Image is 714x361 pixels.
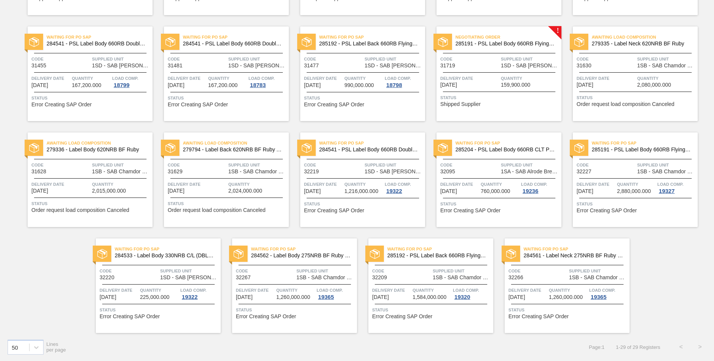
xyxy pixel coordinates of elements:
span: 1SB - SAB Chamdor Brewery [637,63,696,68]
span: Status [168,200,287,207]
span: Code [100,267,158,275]
span: 1,216,000.000 [345,188,379,194]
span: Supplied Unit [228,161,287,169]
span: 284561 - Label Neck 275NRB BF Ruby PU [524,253,624,258]
span: Awaiting Load Composition [47,139,153,147]
span: Quantity [140,286,179,294]
span: Code [31,161,90,169]
span: Awaiting Load Composition [592,33,698,41]
span: 09/06/2025 [168,82,184,88]
span: Code [577,55,635,63]
a: Load Comp.19365 [316,286,355,300]
span: Load Comp. [521,180,547,188]
span: Waiting for PO SAP [524,245,630,253]
span: Negotiating Order [455,33,561,41]
span: Quantity [228,180,287,188]
span: 32220 [100,275,114,280]
span: 1SD - SAB Rosslyn Brewery [365,169,423,174]
span: 31719 [440,63,455,68]
span: Status [168,94,287,102]
span: Delivery Date [304,75,343,82]
span: 2,880,000.000 [617,188,651,194]
span: Supplied Unit [92,55,151,63]
span: 32266 [508,275,523,280]
img: status [302,37,312,47]
span: 09/06/2025 [304,82,321,88]
span: Delivery Date [440,180,479,188]
a: Load Comp.18783 [248,75,287,88]
span: Error Creating SAP Order [577,208,637,213]
span: 1SD - SAB Rosslyn Brewery [92,63,151,68]
span: Quantity [276,286,315,294]
span: 159,900.000 [501,82,530,88]
button: > [691,338,709,356]
span: Delivery Date [168,180,226,188]
a: Load Comp.19322 [385,180,423,194]
span: 1,584,000.000 [413,294,447,300]
span: Waiting for PO SAP [183,33,289,41]
span: 279794 - Label Back 620NRB BF Ruby Apple 1x12 [183,147,283,152]
span: 1,260,000.000 [276,294,310,300]
div: 19365 [589,294,608,300]
div: 19236 [521,188,540,194]
a: statusWaiting for PO SAP284562 - Label Body 275NRB BF Ruby PUCode32267Supplied Unit1SB - SAB Cham... [221,238,357,333]
a: statusWaiting for PO SAP284541 - PSL Label Body 660RB Double Malt 23Code32219Supplied Unit1SD - S... [289,132,425,227]
span: Waiting for PO SAP [319,33,425,41]
span: 31629 [168,169,182,174]
span: Quantity [208,75,247,82]
span: Load Comp. [453,286,479,294]
a: statusAwaiting Load Composition279335 - Label Neck 620NRB BF RubyCode31630Supplied Unit1SB - SAB ... [561,26,698,121]
div: 50 [12,344,18,350]
span: Quantity [501,75,560,82]
a: !statusNegotiating Order285191 - PSL Label Body 660RB FlyingFish Lemon PUCode31719Supplied Unit1S... [425,26,561,121]
span: 32227 [577,169,591,174]
span: 284562 - Label Body 275NRB BF Ruby PU [251,253,351,258]
span: 167,200.000 [208,82,238,88]
span: 225,000.000 [140,294,170,300]
span: 279336 - Label Body 620NRB BF Ruby [47,147,147,152]
span: Code [304,161,363,169]
img: status [234,249,243,259]
a: Load Comp.19365 [589,286,628,300]
span: 1SB - SAB Chamdor Brewery [569,275,628,280]
span: 285192 - PSL Label Back 660RB FlyingFish Lemon PU [319,41,419,47]
span: 09/26/2025 [304,188,321,194]
span: 284541 - PSL Label Body 660RB Double Malt 23 [47,41,147,47]
span: Error Creating SAP Order [304,208,364,213]
span: Supplied Unit [160,267,219,275]
span: Waiting for PO SAP [319,139,425,147]
span: 1SD - SAB Rosslyn Brewery [365,63,423,68]
span: 1SB - SAB Chamdor Brewery [433,275,491,280]
a: Load Comp.19236 [521,180,560,194]
span: 31477 [304,63,319,68]
span: Quantity [345,180,383,188]
span: 1SA - SAB Alrode Brewery [501,169,560,174]
span: Supplied Unit [433,267,491,275]
div: 19327 [657,188,676,194]
span: 31628 [31,169,46,174]
span: Code [440,161,499,169]
span: Delivery Date [236,286,274,294]
span: Status [304,94,423,102]
img: status [165,143,175,153]
span: Supplied Unit [228,55,287,63]
span: 32095 [440,169,455,174]
span: 1SB - SAB Chamdor Brewery [228,169,287,174]
span: 167,200.000 [72,82,101,88]
span: Status [577,200,696,208]
span: 1 - 29 of 29 Registers [616,344,660,350]
span: Delivery Date [577,180,615,188]
span: Waiting for PO SAP [387,245,493,253]
span: 2,015,000.000 [92,188,126,194]
span: Delivery Date [440,75,499,82]
span: 760,000.000 [481,188,510,194]
span: 09/28/2025 [508,294,525,300]
span: Order request load composition Canceled [31,207,129,213]
div: 18798 [385,82,404,88]
span: 1,260,000.000 [549,294,583,300]
span: Status [236,306,355,314]
span: Status [31,200,151,207]
span: Waiting for PO SAP [251,245,357,253]
span: Supplied Unit [296,267,355,275]
span: Order request load composition Canceled [577,101,674,107]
